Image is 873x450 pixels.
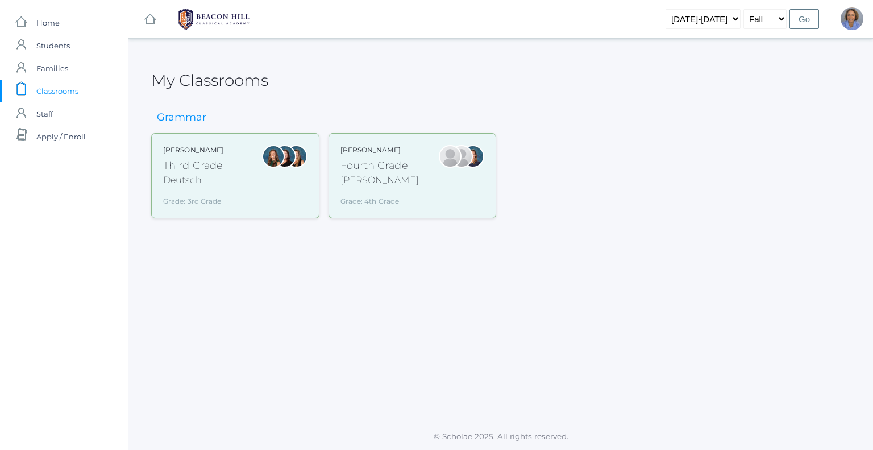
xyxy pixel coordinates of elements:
[340,174,419,187] div: [PERSON_NAME]
[340,158,419,174] div: Fourth Grade
[841,7,863,30] div: Sandra Velasquez
[340,145,419,155] div: [PERSON_NAME]
[36,34,70,57] span: Students
[262,145,285,168] div: Andrea Deutsch
[36,11,60,34] span: Home
[163,158,223,174] div: Third Grade
[340,192,419,207] div: Grade: 4th Grade
[36,125,86,148] span: Apply / Enroll
[450,145,473,168] div: Heather Porter
[163,145,223,155] div: [PERSON_NAME]
[163,192,223,207] div: Grade: 3rd Grade
[151,72,268,89] h2: My Classrooms
[163,174,223,187] div: Deutsch
[36,102,53,125] span: Staff
[36,80,78,102] span: Classrooms
[462,145,484,168] div: Ellie Bradley
[789,9,819,29] input: Go
[439,145,462,168] div: Lydia Chaffin
[171,5,256,34] img: 1_BHCALogos-05.png
[285,145,307,168] div: Juliana Fowler
[128,431,873,442] p: © Scholae 2025. All rights reserved.
[36,57,68,80] span: Families
[151,112,212,123] h3: Grammar
[273,145,296,168] div: Katie Watters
